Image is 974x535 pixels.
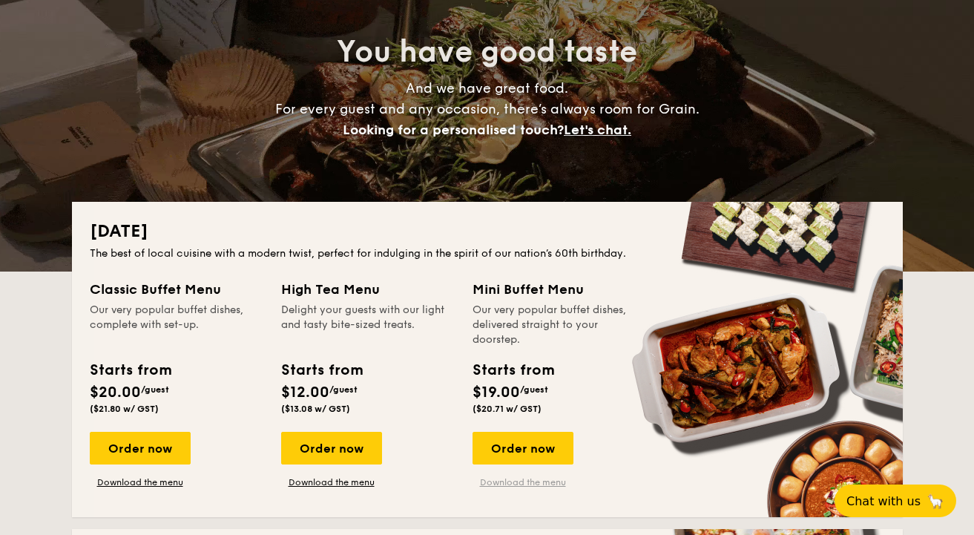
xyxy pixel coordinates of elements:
[473,432,573,465] div: Order now
[281,476,382,488] a: Download the menu
[329,384,358,395] span: /guest
[281,279,455,300] div: High Tea Menu
[281,404,350,414] span: ($13.08 w/ GST)
[473,303,646,347] div: Our very popular buffet dishes, delivered straight to your doorstep.
[520,384,548,395] span: /guest
[835,485,956,517] button: Chat with us🦙
[90,404,159,414] span: ($21.80 w/ GST)
[275,80,700,138] span: And we have great food. For every guest and any occasion, there’s always room for Grain.
[473,404,542,414] span: ($20.71 w/ GST)
[337,34,637,70] span: You have good taste
[927,493,944,510] span: 🦙
[90,384,141,401] span: $20.00
[90,432,191,465] div: Order now
[473,476,573,488] a: Download the menu
[90,246,885,261] div: The best of local cuisine with a modern twist, perfect for indulging in the spirit of our nation’...
[90,303,263,347] div: Our very popular buffet dishes, complete with set-up.
[141,384,169,395] span: /guest
[90,279,263,300] div: Classic Buffet Menu
[90,359,171,381] div: Starts from
[90,220,885,243] h2: [DATE]
[473,384,520,401] span: $19.00
[846,494,921,508] span: Chat with us
[90,476,191,488] a: Download the menu
[281,359,362,381] div: Starts from
[343,122,564,138] span: Looking for a personalised touch?
[473,359,553,381] div: Starts from
[281,384,329,401] span: $12.00
[281,432,382,465] div: Order now
[564,122,631,138] span: Let's chat.
[473,279,646,300] div: Mini Buffet Menu
[281,303,455,347] div: Delight your guests with our light and tasty bite-sized treats.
